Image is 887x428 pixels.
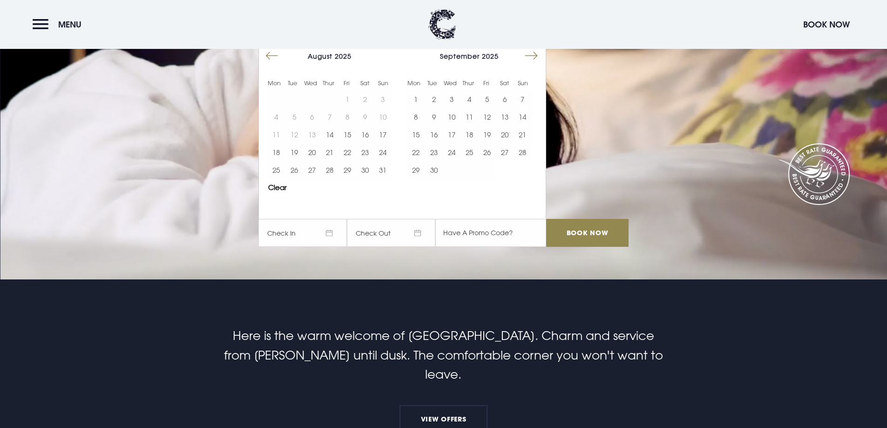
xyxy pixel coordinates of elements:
[33,14,86,34] button: Menu
[496,108,514,126] button: 13
[799,14,854,34] button: Book Now
[356,126,374,143] td: Choose Saturday, August 16, 2025 as your start date.
[425,108,442,126] td: Choose Tuesday, September 9, 2025 as your start date.
[285,161,303,179] button: 26
[425,161,442,179] td: Choose Tuesday, September 30, 2025 as your start date.
[339,126,356,143] button: 15
[425,108,442,126] button: 9
[496,90,514,108] td: Choose Saturday, September 6, 2025 as your start date.
[443,108,460,126] td: Choose Wednesday, September 10, 2025 as your start date.
[339,126,356,143] td: Choose Friday, August 15, 2025 as your start date.
[478,108,496,126] td: Choose Friday, September 12, 2025 as your start date.
[267,161,285,179] button: 25
[514,126,531,143] button: 21
[514,143,531,161] td: Choose Sunday, September 28, 2025 as your start date.
[443,143,460,161] button: 24
[496,143,514,161] td: Choose Saturday, September 27, 2025 as your start date.
[443,90,460,108] button: 3
[478,143,496,161] td: Choose Friday, September 26, 2025 as your start date.
[443,108,460,126] button: 10
[308,52,332,60] span: August
[478,90,496,108] td: Choose Friday, September 5, 2025 as your start date.
[425,161,442,179] button: 30
[460,108,478,126] button: 11
[356,161,374,179] button: 30
[407,161,425,179] td: Choose Monday, September 29, 2025 as your start date.
[425,90,442,108] button: 2
[522,47,540,65] button: Move forward to switch to the next month.
[303,143,321,161] td: Choose Wednesday, August 20, 2025 as your start date.
[374,161,392,179] button: 31
[347,219,435,247] span: Check Out
[407,108,425,126] td: Choose Monday, September 8, 2025 as your start date.
[514,108,531,126] button: 14
[407,90,425,108] td: Choose Monday, September 1, 2025 as your start date.
[321,126,339,143] button: 14
[58,19,81,30] span: Menu
[443,126,460,143] button: 17
[440,52,480,60] span: September
[321,161,339,179] button: 28
[339,161,356,179] td: Choose Friday, August 29, 2025 as your start date.
[356,126,374,143] button: 16
[222,326,665,384] p: Here is the warm welcome of [GEOGRAPHIC_DATA]. Charm and service from [PERSON_NAME] until dusk. T...
[303,161,321,179] button: 27
[303,143,321,161] button: 20
[407,143,425,161] button: 22
[425,90,442,108] td: Choose Tuesday, September 2, 2025 as your start date.
[374,161,392,179] td: Choose Sunday, August 31, 2025 as your start date.
[407,161,425,179] button: 29
[496,108,514,126] td: Choose Saturday, September 13, 2025 as your start date.
[339,143,356,161] td: Choose Friday, August 22, 2025 as your start date.
[460,126,478,143] button: 18
[496,126,514,143] td: Choose Saturday, September 20, 2025 as your start date.
[425,143,442,161] button: 23
[374,126,392,143] td: Choose Sunday, August 17, 2025 as your start date.
[321,161,339,179] td: Choose Thursday, August 28, 2025 as your start date.
[428,9,456,40] img: Clandeboye Lodge
[460,126,478,143] td: Choose Thursday, September 18, 2025 as your start date.
[303,161,321,179] td: Choose Wednesday, August 27, 2025 as your start date.
[356,143,374,161] td: Choose Saturday, August 23, 2025 as your start date.
[514,90,531,108] button: 7
[425,143,442,161] td: Choose Tuesday, September 23, 2025 as your start date.
[478,108,496,126] button: 12
[285,143,303,161] button: 19
[443,90,460,108] td: Choose Wednesday, September 3, 2025 as your start date.
[443,126,460,143] td: Choose Wednesday, September 17, 2025 as your start date.
[496,143,514,161] button: 27
[443,143,460,161] td: Choose Wednesday, September 24, 2025 as your start date.
[482,52,499,60] span: 2025
[268,184,287,191] button: Clear
[321,143,339,161] td: Choose Thursday, August 21, 2025 as your start date.
[285,143,303,161] td: Choose Tuesday, August 19, 2025 as your start date.
[258,219,347,247] span: Check In
[478,126,496,143] button: 19
[285,161,303,179] td: Choose Tuesday, August 26, 2025 as your start date.
[407,108,425,126] button: 8
[460,90,478,108] button: 4
[339,161,356,179] button: 29
[263,47,281,65] button: Move backward to switch to the previous month.
[356,161,374,179] td: Choose Saturday, August 30, 2025 as your start date.
[425,126,442,143] button: 16
[460,143,478,161] button: 25
[267,143,285,161] button: 18
[374,143,392,161] button: 24
[407,126,425,143] td: Choose Monday, September 15, 2025 as your start date.
[478,143,496,161] button: 26
[478,126,496,143] td: Choose Friday, September 19, 2025 as your start date.
[514,90,531,108] td: Choose Sunday, September 7, 2025 as your start date.
[514,126,531,143] td: Choose Sunday, September 21, 2025 as your start date.
[496,126,514,143] button: 20
[321,126,339,143] td: Choose Thursday, August 14, 2025 as your start date.
[478,90,496,108] button: 5
[407,126,425,143] button: 15
[460,90,478,108] td: Choose Thursday, September 4, 2025 as your start date.
[374,126,392,143] button: 17
[321,143,339,161] button: 21
[407,90,425,108] button: 1
[514,108,531,126] td: Choose Sunday, September 14, 2025 as your start date.
[460,143,478,161] td: Choose Thursday, September 25, 2025 as your start date.
[356,143,374,161] button: 23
